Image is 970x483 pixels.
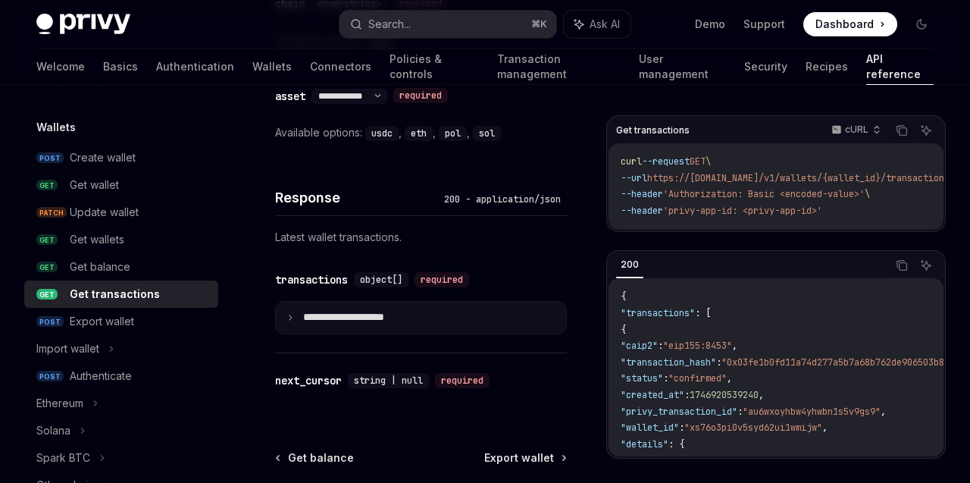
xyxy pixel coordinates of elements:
[36,371,64,382] span: POST
[24,281,218,308] a: GETGet transactions
[24,144,218,171] a: POSTCreate wallet
[24,226,218,253] a: GETGet wallets
[368,15,411,33] div: Search...
[663,205,822,217] span: 'privy-app-id: <privy-app-id>'
[695,17,725,32] a: Demo
[668,438,684,450] span: : {
[695,307,711,319] span: : [
[865,188,870,200] span: \
[36,262,58,273] span: GET
[275,373,342,388] div: next_cursor
[531,18,547,30] span: ⌘ K
[642,155,690,168] span: --request
[679,422,684,434] span: :
[621,372,663,384] span: "status"
[621,422,679,434] span: "wallet_id"
[663,340,732,352] span: "eip155:8453"
[881,406,886,418] span: ,
[415,272,469,287] div: required
[621,454,652,466] span: "type"
[310,49,371,85] a: Connectors
[916,256,936,275] button: Ask AI
[658,340,663,352] span: :
[706,155,711,168] span: \
[36,340,99,358] div: Import wallet
[652,454,658,466] span: :
[24,308,218,335] a: POSTExport wallet
[70,285,160,303] div: Get transactions
[916,121,936,140] button: Ask AI
[690,155,706,168] span: GET
[737,406,743,418] span: :
[70,258,130,276] div: Get balance
[70,312,134,331] div: Export wallet
[36,180,58,191] span: GET
[405,124,439,142] div: ,
[36,316,64,328] span: POST
[275,89,305,104] div: asset
[621,356,716,369] span: "transaction_hash"
[621,389,684,401] span: "created_at"
[590,17,620,32] span: Ask AI
[743,17,785,32] a: Support
[564,11,630,38] button: Ask AI
[277,450,354,466] a: Get balance
[36,449,90,467] div: Spark BTC
[435,373,490,388] div: required
[621,188,663,200] span: --header
[823,118,887,143] button: cURL
[36,422,70,440] div: Solana
[684,422,822,434] span: "xs76o3pi0v5syd62ui1wmijw"
[497,49,621,85] a: Transaction management
[36,14,130,35] img: dark logo
[744,49,787,85] a: Security
[639,49,727,85] a: User management
[439,124,473,142] div: ,
[621,406,737,418] span: "privy_transaction_id"
[24,362,218,390] a: POSTAuthenticate
[24,253,218,281] a: GETGet balance
[892,256,912,275] button: Copy the contents from the code block
[484,450,565,466] a: Export wallet
[658,454,737,466] span: "transfer_sent"
[438,192,567,207] div: 200 - application/json
[732,340,737,352] span: ,
[393,88,448,103] div: required
[484,450,554,466] span: Export wallet
[365,124,405,142] div: ,
[36,152,64,164] span: POST
[275,187,438,208] h4: Response
[647,172,950,184] span: https://[DOMAIN_NAME]/v1/wallets/{wallet_id}/transactions
[36,118,76,136] h5: Wallets
[690,389,759,401] span: 1746920539240
[70,203,139,221] div: Update wallet
[616,124,690,136] span: Get transactions
[663,372,668,384] span: :
[803,12,897,36] a: Dashboard
[70,231,124,249] div: Get wallets
[759,389,764,401] span: ,
[24,199,218,226] a: PATCHUpdate wallet
[737,454,743,466] span: ,
[621,324,626,336] span: {
[103,49,138,85] a: Basics
[36,394,83,412] div: Ethereum
[70,367,132,385] div: Authenticate
[621,155,642,168] span: curl
[892,121,912,140] button: Copy the contents from the code block
[275,272,348,287] div: transactions
[621,290,626,303] span: {
[354,375,423,387] span: string | null
[621,307,695,319] span: "transactions"
[815,17,874,32] span: Dashboard
[252,49,292,85] a: Wallets
[845,124,868,136] p: cURL
[156,49,234,85] a: Authentication
[405,126,433,141] code: eth
[36,234,58,246] span: GET
[36,207,67,218] span: PATCH
[275,124,567,142] div: Available options:
[822,422,828,434] span: ,
[668,372,727,384] span: "confirmed"
[339,11,556,38] button: Search...⌘K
